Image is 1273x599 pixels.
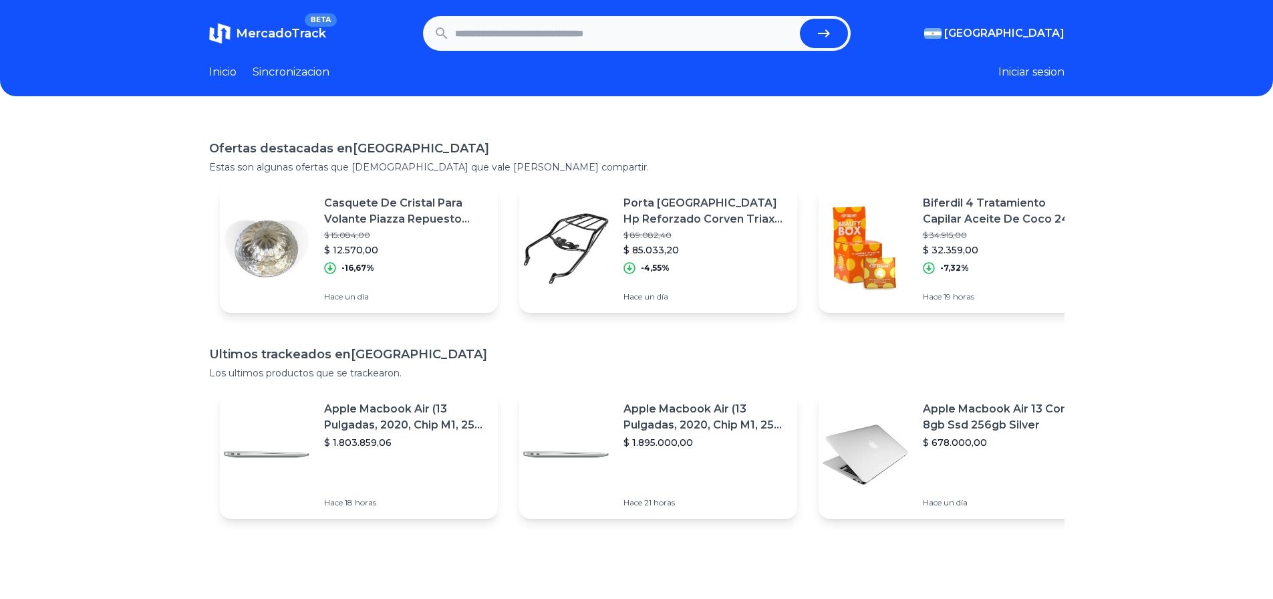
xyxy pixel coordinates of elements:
p: Apple Macbook Air (13 Pulgadas, 2020, Chip M1, 256 Gb De Ssd, 8 Gb De Ram) - Plata [623,401,787,433]
a: Featured imageApple Macbook Air (13 Pulgadas, 2020, Chip M1, 256 Gb De Ssd, 8 Gb De Ram) - Plata$... [519,390,797,519]
a: Inicio [209,64,237,80]
p: Estas son algunas ofertas que [DEMOGRAPHIC_DATA] que vale [PERSON_NAME] compartir. [209,160,1065,174]
p: Hace un día [324,291,487,302]
a: Featured imageApple Macbook Air (13 Pulgadas, 2020, Chip M1, 256 Gb De Ssd, 8 Gb De Ram) - Plata$... [220,390,498,519]
a: Featured imageBiferdil 4 Tratamiento Capilar Aceite De Coco 24 Sachet 20g$ 34.915,00$ 32.359,00-7... [819,185,1097,313]
p: $ 1.895.000,00 [623,436,787,449]
button: [GEOGRAPHIC_DATA] [924,25,1065,41]
a: Featured imageApple Macbook Air 13 Core I5 8gb Ssd 256gb Silver$ 678.000,00Hace un día [819,390,1097,519]
span: [GEOGRAPHIC_DATA] [944,25,1065,41]
p: Hace 19 horas [923,291,1086,302]
img: Featured image [220,408,313,501]
button: Iniciar sesion [998,64,1065,80]
p: $ 85.033,20 [623,243,787,257]
p: Hace un día [623,291,787,302]
p: Hace 18 horas [324,497,487,508]
a: Featured imageCasquete De Cristal Para Volante Piazza Repuesto Pack X3 Un$ 15.084,00$ 12.570,00-1... [220,185,498,313]
span: BETA [305,13,336,27]
img: Featured image [819,202,912,295]
p: $ 12.570,00 [324,243,487,257]
span: MercadoTrack [236,26,326,41]
a: Featured imagePorta [GEOGRAPHIC_DATA] Hp Reforzado Corven Triax 150 200 250 R3$ 89.082,40$ 85.033... [519,185,797,313]
img: Featured image [220,202,313,295]
img: Featured image [519,202,613,295]
p: $ 678.000,00 [923,436,1086,449]
p: -16,67% [341,263,374,273]
p: Casquete De Cristal Para Volante Piazza Repuesto Pack X3 Un [324,195,487,227]
p: $ 34.915,00 [923,230,1086,241]
img: Featured image [819,408,912,501]
p: Hace 21 horas [623,497,787,508]
p: -7,32% [940,263,969,273]
p: Apple Macbook Air (13 Pulgadas, 2020, Chip M1, 256 Gb De Ssd, 8 Gb De Ram) - Plata [324,401,487,433]
p: -4,55% [641,263,670,273]
p: $ 32.359,00 [923,243,1086,257]
p: Apple Macbook Air 13 Core I5 8gb Ssd 256gb Silver [923,401,1086,433]
h1: Ofertas destacadas en [GEOGRAPHIC_DATA] [209,139,1065,158]
p: Hace un día [923,497,1086,508]
p: Porta [GEOGRAPHIC_DATA] Hp Reforzado Corven Triax 150 200 250 R3 [623,195,787,227]
img: MercadoTrack [209,23,231,44]
p: $ 89.082,40 [623,230,787,241]
img: Argentina [924,28,942,39]
a: Sincronizacion [253,64,329,80]
p: $ 1.803.859,06 [324,436,487,449]
img: Featured image [519,408,613,501]
a: MercadoTrackBETA [209,23,326,44]
h1: Ultimos trackeados en [GEOGRAPHIC_DATA] [209,345,1065,364]
p: $ 15.084,00 [324,230,487,241]
p: Biferdil 4 Tratamiento Capilar Aceite De Coco 24 Sachet 20g [923,195,1086,227]
p: Los ultimos productos que se trackearon. [209,366,1065,380]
